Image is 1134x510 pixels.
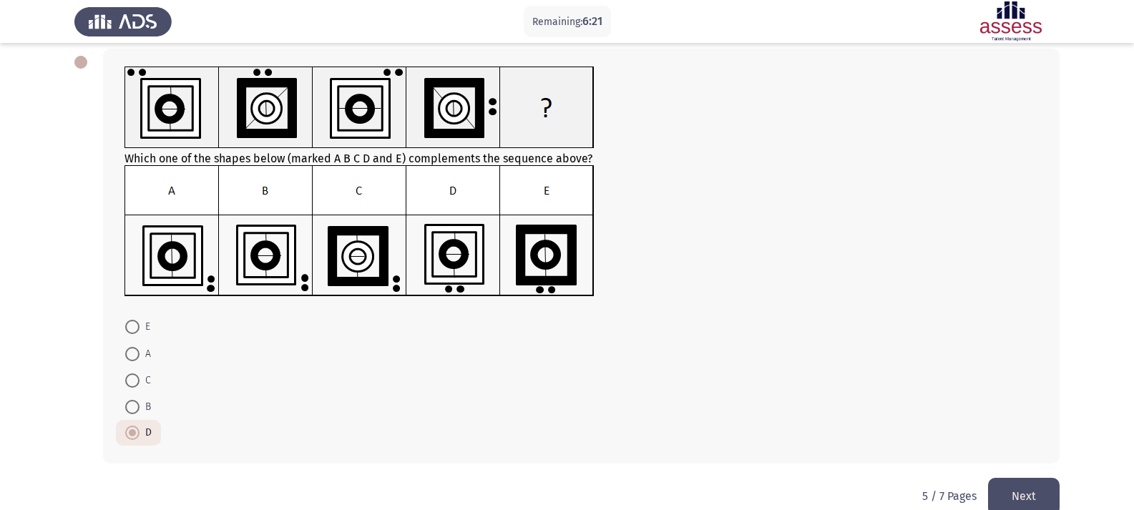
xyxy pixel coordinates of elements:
[140,345,151,363] span: A
[74,1,172,41] img: Assess Talent Management logo
[962,1,1060,41] img: Assessment logo of Assessment En (Focus & 16PD)
[124,67,595,149] img: UkFYYl8wNDdfQS5wbmcxNjkxMzAwNjMwMzQy.png
[124,67,1038,300] div: Which one of the shapes below (marked A B C D and E) complements the sequence above?
[140,424,152,441] span: D
[582,14,602,28] span: 6:21
[140,372,151,389] span: C
[124,165,595,297] img: UkFYYl8wNDdfQi5wbmcxNjkxMzAwNjQwMjc4.png
[922,489,977,503] p: 5 / 7 Pages
[140,318,150,335] span: E
[532,13,602,31] p: Remaining:
[140,398,151,416] span: B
